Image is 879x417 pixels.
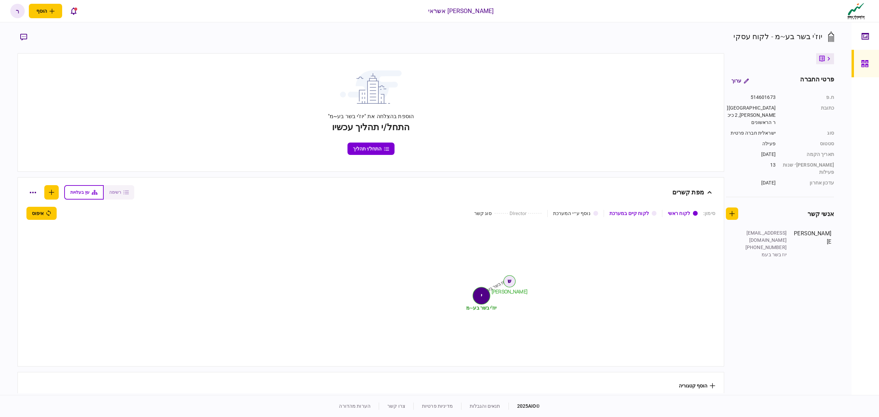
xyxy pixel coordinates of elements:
[340,70,402,104] img: building with clouds
[339,403,370,409] a: הערות מהדורה
[703,210,715,217] div: סימון :
[492,289,527,294] tspan: [PERSON_NAME]
[474,210,492,217] div: סוג קשר
[64,185,104,200] button: עץ בעלויות
[422,403,453,409] a: מדיניות פרטיות
[783,94,834,101] div: ח.פ
[742,229,787,244] div: [EMAIL_ADDRESS][DOMAIN_NAME]
[109,190,121,195] span: רשימה
[387,403,405,409] a: צרו קשר
[742,251,787,258] div: יוז בשר בעמ
[783,161,834,176] div: [PERSON_NAME]׳ שנות פעילות
[470,403,500,409] a: תנאים והגבלות
[70,190,90,195] span: עץ בעלויות
[428,7,494,15] div: [PERSON_NAME] אשראי
[794,229,831,258] div: [PERSON_NAME]
[332,121,410,134] div: התחל/י תהליך עכשיו
[783,179,834,187] div: עדכון אחרון
[347,143,395,155] button: התחל/י תהליך
[726,140,776,147] div: פעילה
[609,210,649,217] div: לקוח קיים במערכת
[484,279,506,293] text: יוז בשר בעמ
[742,244,787,251] div: [PHONE_NUMBER]
[726,75,754,87] button: ערוך
[328,112,414,121] div: הוספת בהצלחה את "יוז'י בשר בע~מ"
[726,151,776,158] div: [DATE]
[733,31,822,42] div: יוז'י בשר בע~מ - לקוח עסקי
[783,129,834,137] div: סוג
[726,104,776,126] div: [GEOGRAPHIC_DATA][PERSON_NAME], 2 כיכר הראשונים
[726,161,776,176] div: 13
[783,151,834,158] div: תאריך הקמה
[679,383,715,388] button: הוסף קטגוריה
[66,4,81,18] button: פתח רשימת התראות
[808,209,834,218] div: אנשי קשר
[29,4,62,18] button: פתח תפריט להוספת לקוח
[783,104,834,126] div: כתובת
[481,293,482,298] text: י
[800,75,834,87] div: פרטי החברה
[846,2,866,20] img: client company logo
[466,305,496,311] tspan: יוז'י בשר בע~מ
[726,94,776,101] div: 514601673
[553,210,591,217] div: נוסף ע״י המערכת
[783,140,834,147] div: סטטוס
[672,185,704,200] div: מפת קשרים
[10,4,25,18] button: ר
[726,129,776,137] div: ישראלית חברה פרטית
[26,207,57,220] button: איפוס
[508,278,511,284] text: ש
[726,179,776,187] div: [DATE]
[668,210,690,217] div: לקוח ראשי
[509,403,540,410] div: © 2025 AIO
[104,185,134,200] button: רשימה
